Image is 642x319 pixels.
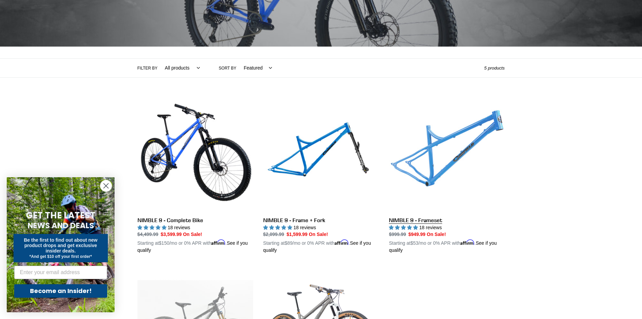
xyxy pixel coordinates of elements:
input: Enter your email address [14,266,107,279]
span: 5 products [484,65,505,71]
span: NEWS AND DEALS [28,220,94,231]
label: Sort by [219,65,236,71]
span: Be the first to find out about new product drops and get exclusive insider deals. [24,237,98,254]
button: Become an Insider! [14,284,107,298]
span: GET THE LATEST [26,209,95,221]
button: Close dialog [100,180,112,192]
span: *And get $10 off your first order* [29,254,92,259]
label: Filter by [137,65,158,71]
